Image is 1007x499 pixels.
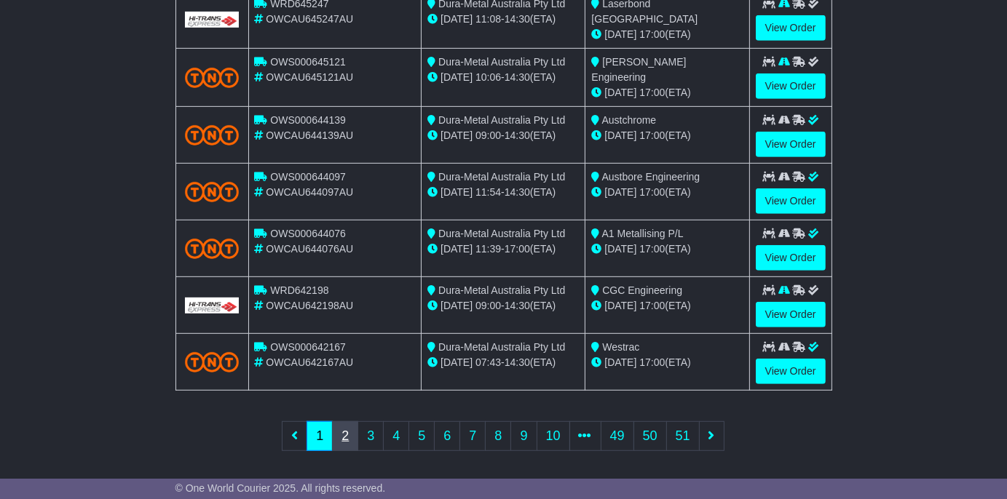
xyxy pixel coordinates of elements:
[510,421,537,451] a: 9
[756,359,826,384] a: View Order
[505,186,530,198] span: 14:30
[475,71,501,83] span: 10:06
[185,182,240,201] img: TNT_Domestic.png
[441,356,473,368] span: [DATE]
[591,85,743,100] div: (ETA)
[270,284,328,296] span: WRD642198
[383,421,409,451] a: 4
[266,13,353,25] span: OWCAU645247AU
[602,171,700,183] span: Austbore Engineering
[438,114,565,126] span: Dura-Metal Australia Pty Ltd
[438,171,565,183] span: Dura-Metal Australia Pty Ltd
[591,128,743,143] div: (ETA)
[633,421,667,451] a: 50
[475,186,501,198] span: 11:54
[427,298,579,314] div: - (ETA)
[756,188,826,214] a: View Order
[602,341,639,353] span: Westrac
[266,186,353,198] span: OWCAU644097AU
[434,421,460,451] a: 6
[602,114,657,126] span: Austchrome
[441,186,473,198] span: [DATE]
[505,243,530,255] span: 17:00
[604,356,636,368] span: [DATE]
[185,125,240,145] img: TNT_Domestic.png
[485,421,511,451] a: 8
[639,186,665,198] span: 17:00
[307,421,333,451] a: 1
[270,171,346,183] span: OWS000644097
[604,28,636,40] span: [DATE]
[266,300,353,311] span: OWCAU642198AU
[505,129,530,141] span: 14:30
[270,56,346,68] span: OWS000645121
[604,87,636,98] span: [DATE]
[266,356,353,368] span: OWCAU642167AU
[427,185,579,200] div: - (ETA)
[666,421,700,451] a: 51
[266,129,353,141] span: OWCAU644139AU
[537,421,570,451] a: 10
[459,421,486,451] a: 7
[591,27,743,42] div: (ETA)
[602,228,684,239] span: A1 Metallising P/L
[427,12,579,27] div: - (ETA)
[639,243,665,255] span: 17:00
[441,243,473,255] span: [DATE]
[441,13,473,25] span: [DATE]
[427,355,579,370] div: - (ETA)
[505,13,530,25] span: 14:30
[601,421,634,451] a: 49
[639,129,665,141] span: 17:00
[639,356,665,368] span: 17:00
[505,71,530,83] span: 14:30
[441,300,473,311] span: [DATE]
[475,129,501,141] span: 09:00
[358,421,384,451] a: 3
[591,355,743,370] div: (ETA)
[604,300,636,311] span: [DATE]
[639,300,665,311] span: 17:00
[604,186,636,198] span: [DATE]
[427,128,579,143] div: - (ETA)
[441,129,473,141] span: [DATE]
[438,284,565,296] span: Dura-Metal Australia Pty Ltd
[185,352,240,372] img: TNT_Domestic.png
[475,356,501,368] span: 07:43
[438,56,565,68] span: Dura-Metal Australia Pty Ltd
[604,243,636,255] span: [DATE]
[639,87,665,98] span: 17:00
[266,243,353,255] span: OWCAU644076AU
[185,12,240,28] img: GetCarrierServiceLogo
[756,302,826,327] a: View Order
[475,13,501,25] span: 11:08
[591,241,743,257] div: (ETA)
[756,15,826,41] a: View Order
[602,284,682,296] span: CGC Engineering
[175,482,386,494] span: © One World Courier 2025. All rights reserved.
[756,132,826,157] a: View Order
[505,356,530,368] span: 14:30
[438,341,565,353] span: Dura-Metal Australia Pty Ltd
[756,73,826,99] a: View Order
[266,71,353,83] span: OWCAU645121AU
[505,300,530,311] span: 14:30
[639,28,665,40] span: 17:00
[332,421,358,451] a: 2
[185,68,240,87] img: TNT_Domestic.png
[475,300,501,311] span: 09:00
[185,239,240,258] img: TNT_Domestic.png
[756,245,826,271] a: View Order
[591,298,743,314] div: (ETA)
[185,298,240,314] img: GetCarrierServiceLogo
[270,341,346,353] span: OWS000642167
[270,114,346,126] span: OWS000644139
[427,70,579,85] div: - (ETA)
[441,71,473,83] span: [DATE]
[475,243,501,255] span: 11:39
[591,185,743,200] div: (ETA)
[604,129,636,141] span: [DATE]
[591,56,686,83] span: [PERSON_NAME] Engineering
[427,241,579,257] div: - (ETA)
[270,228,346,239] span: OWS000644076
